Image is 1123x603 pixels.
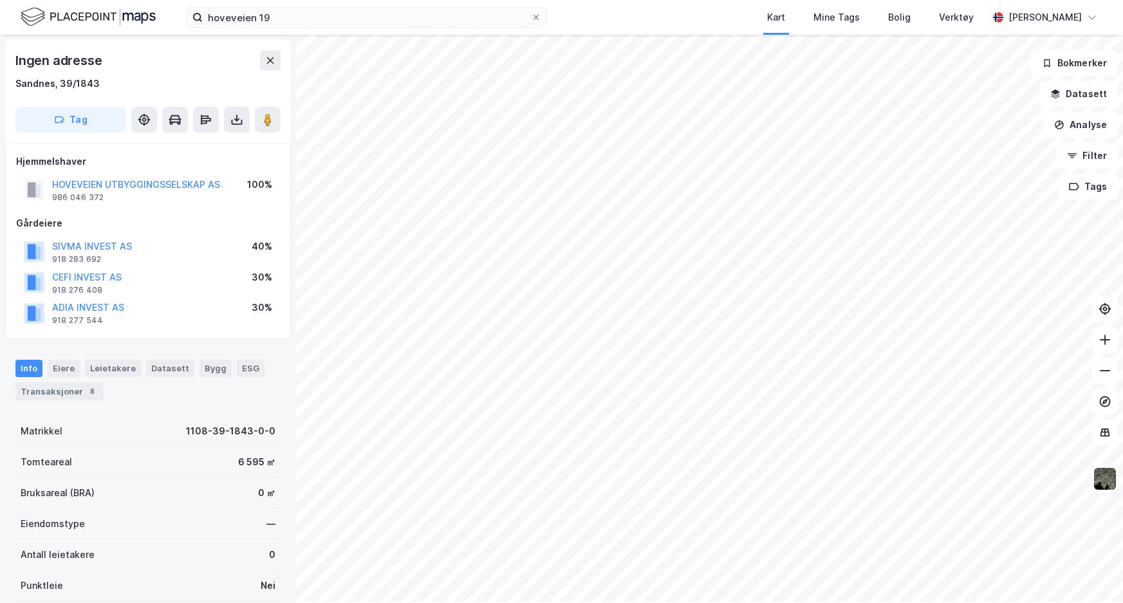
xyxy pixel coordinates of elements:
[21,547,95,562] div: Antall leietakere
[269,547,275,562] div: 0
[16,154,280,169] div: Hjemmelshaver
[1056,143,1118,169] button: Filter
[200,360,232,376] div: Bygg
[52,315,103,326] div: 918 277 544
[258,485,275,501] div: 0 ㎡
[252,270,272,285] div: 30%
[1008,10,1082,25] div: [PERSON_NAME]
[939,10,974,25] div: Verktøy
[15,360,42,376] div: Info
[888,10,911,25] div: Bolig
[85,360,141,376] div: Leietakere
[813,10,860,25] div: Mine Tags
[237,360,265,376] div: ESG
[252,239,272,254] div: 40%
[15,107,126,133] button: Tag
[21,423,62,439] div: Matrikkel
[21,485,95,501] div: Bruksareal (BRA)
[238,454,275,470] div: 6 595 ㎡
[52,254,101,264] div: 918 283 692
[21,516,85,532] div: Eiendomstype
[1058,174,1118,199] button: Tags
[15,50,104,71] div: Ingen adresse
[1039,81,1118,107] button: Datasett
[203,8,531,27] input: Søk på adresse, matrikkel, gårdeiere, leietakere eller personer
[1043,112,1118,138] button: Analyse
[21,454,72,470] div: Tomteareal
[186,423,275,439] div: 1108-39-1843-0-0
[261,578,275,593] div: Nei
[21,6,156,28] img: logo.f888ab2527a4732fd821a326f86c7f29.svg
[1093,467,1117,491] img: 9k=
[146,360,194,376] div: Datasett
[266,516,275,532] div: —
[1059,541,1123,603] div: Kontrollprogram for chat
[52,285,102,295] div: 918 276 408
[52,192,104,203] div: 986 046 372
[252,300,272,315] div: 30%
[15,76,100,91] div: Sandnes, 39/1843
[86,385,98,398] div: 8
[21,578,63,593] div: Punktleie
[15,382,104,400] div: Transaksjoner
[16,216,280,231] div: Gårdeiere
[1031,50,1118,76] button: Bokmerker
[1059,541,1123,603] iframe: Chat Widget
[767,10,785,25] div: Kart
[247,177,272,192] div: 100%
[48,360,80,376] div: Eiere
